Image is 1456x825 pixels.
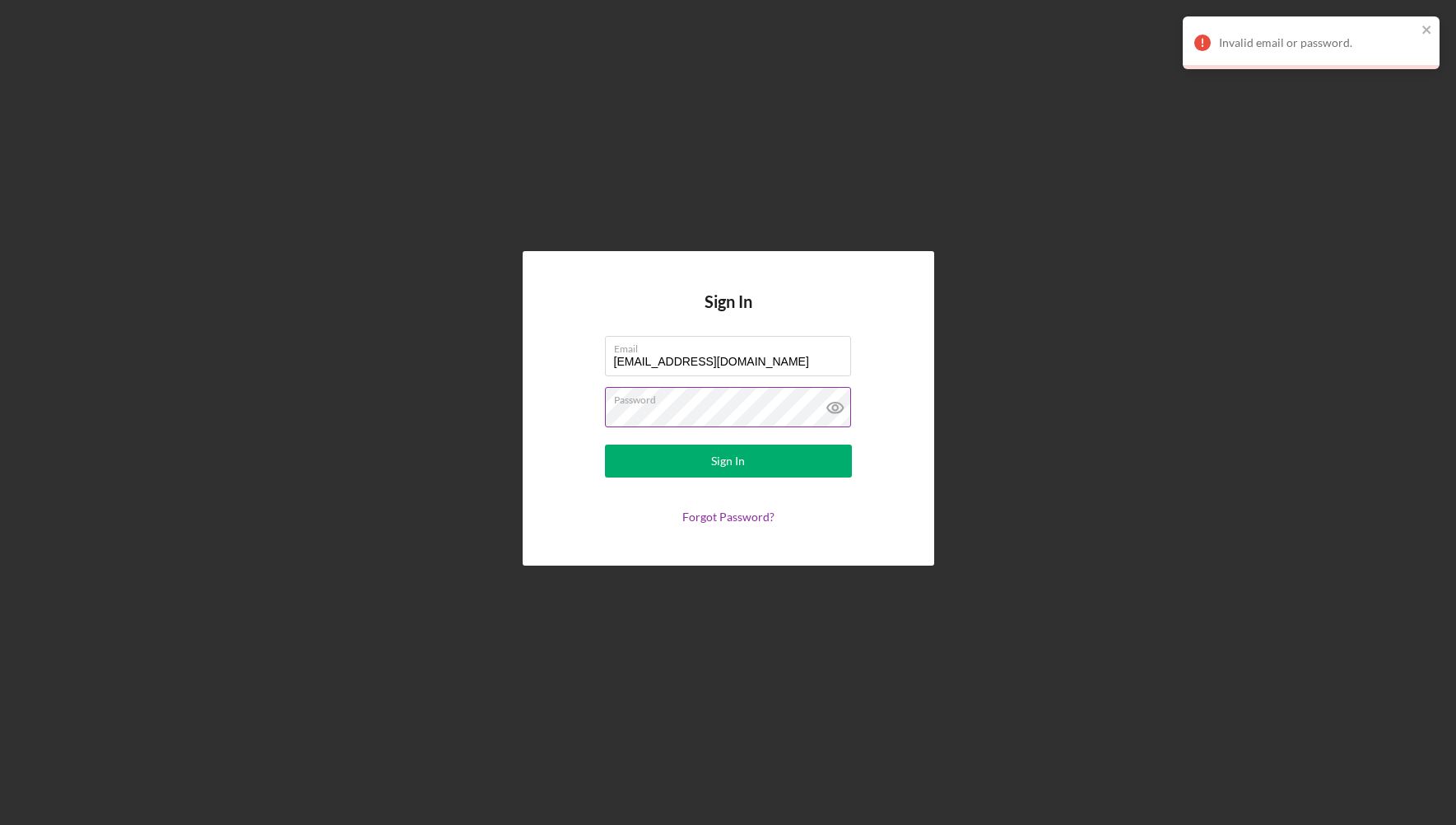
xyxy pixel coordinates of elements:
button: Sign In [605,445,852,478]
label: Email [614,337,851,355]
div: Sign In [711,445,745,478]
div: Invalid email or password. [1219,36,1416,49]
button: close [1421,23,1433,39]
label: Password [614,388,851,406]
h4: Sign In [705,292,752,336]
a: Forgot Password? [682,510,775,524]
